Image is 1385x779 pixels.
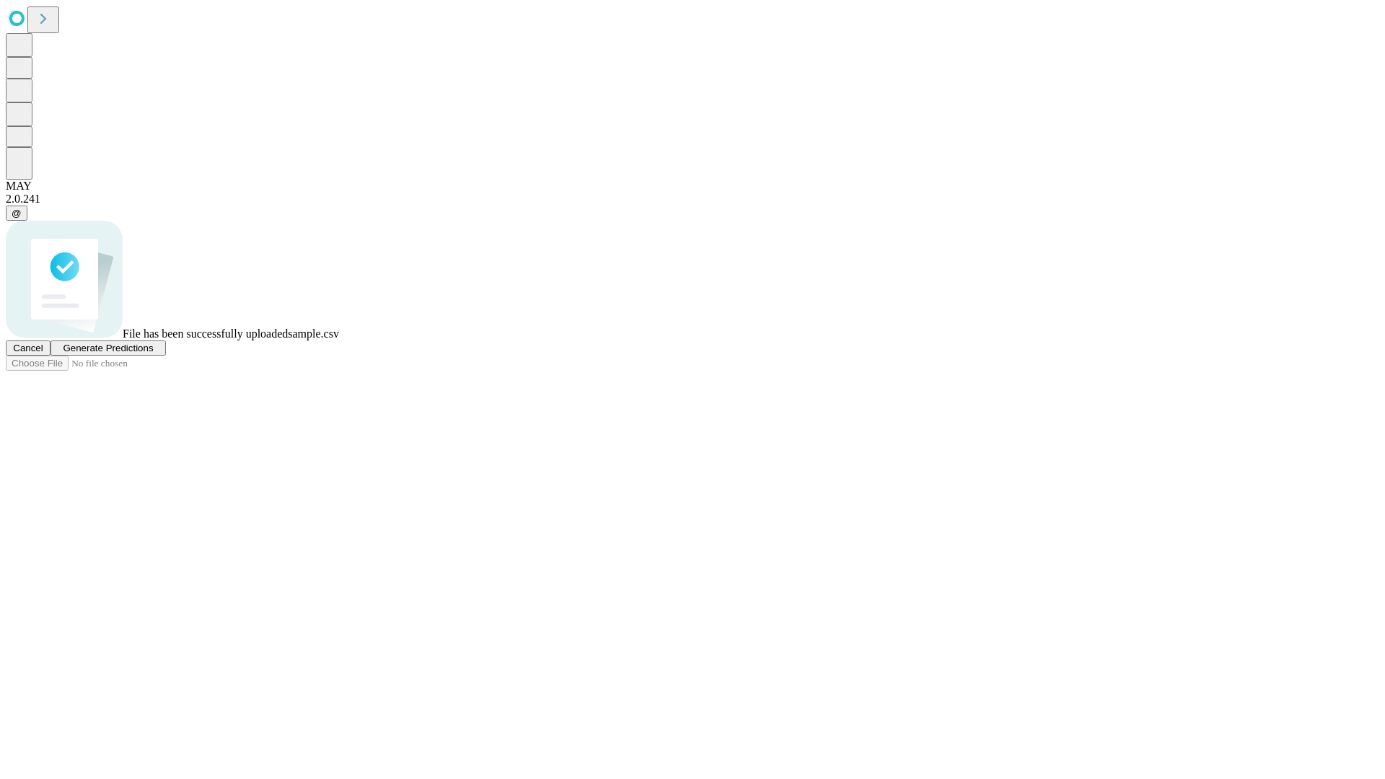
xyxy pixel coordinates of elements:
div: 2.0.241 [6,193,1379,206]
span: File has been successfully uploaded [123,327,288,340]
span: Generate Predictions [63,343,153,353]
span: sample.csv [288,327,339,340]
span: @ [12,208,22,219]
button: Generate Predictions [50,340,166,356]
div: MAY [6,180,1379,193]
button: Cancel [6,340,50,356]
span: Cancel [13,343,43,353]
button: @ [6,206,27,221]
